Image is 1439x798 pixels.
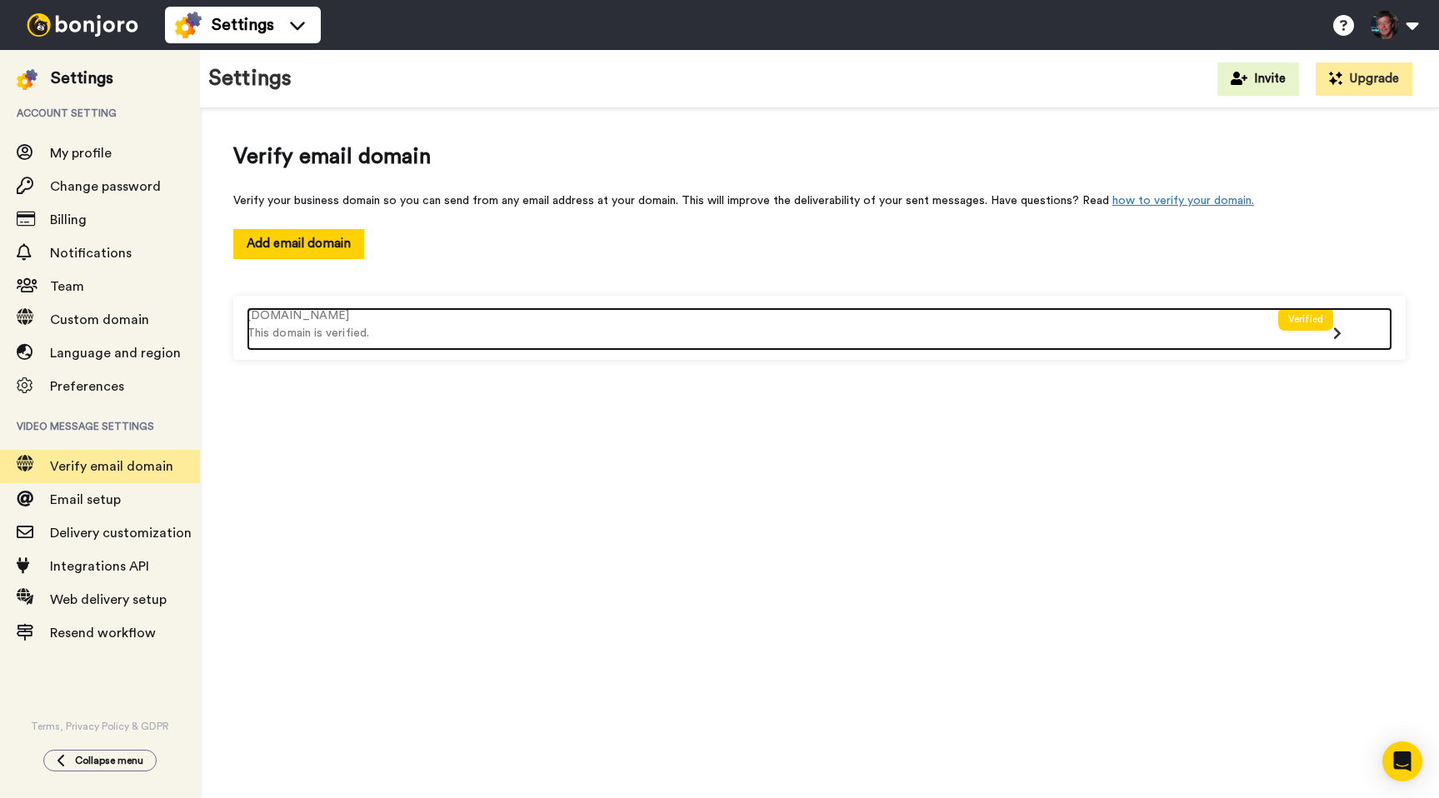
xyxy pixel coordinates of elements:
[50,280,84,293] span: Team
[1316,62,1412,96] button: Upgrade
[247,308,1392,322] a: [DOMAIN_NAME]This domain is verified.Verified
[247,307,1278,325] div: [DOMAIN_NAME]
[51,67,113,90] div: Settings
[50,380,124,393] span: Preferences
[50,213,87,227] span: Billing
[50,626,156,640] span: Resend workflow
[175,12,202,38] img: settings-colored.svg
[233,192,1406,209] div: Verify your business domain so you can send from any email address at your domain. This will impr...
[212,13,274,37] span: Settings
[233,142,1406,172] span: Verify email domain
[1382,741,1422,781] div: Open Intercom Messenger
[50,147,112,160] span: My profile
[247,325,1278,342] p: This domain is verified.
[75,754,143,767] span: Collapse menu
[50,593,167,606] span: Web delivery setup
[17,69,37,90] img: settings-colored.svg
[50,460,173,473] span: Verify email domain
[50,526,192,540] span: Delivery customization
[43,750,157,771] button: Collapse menu
[50,493,121,506] span: Email setup
[208,67,292,91] h1: Settings
[233,229,364,258] button: Add email domain
[50,313,149,327] span: Custom domain
[1278,307,1334,331] div: Verified
[1217,62,1299,96] button: Invite
[20,13,145,37] img: bj-logo-header-white.svg
[50,247,132,260] span: Notifications
[1112,195,1254,207] a: how to verify your domain.
[50,560,149,573] span: Integrations API
[50,347,181,360] span: Language and region
[50,180,161,193] span: Change password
